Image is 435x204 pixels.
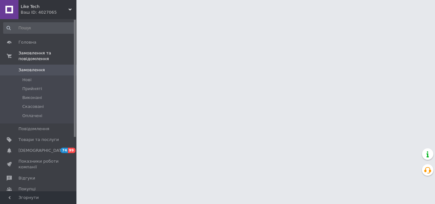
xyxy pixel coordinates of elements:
span: 74 [61,148,68,153]
span: Покупці [18,186,36,192]
span: Замовлення [18,67,45,73]
span: [DEMOGRAPHIC_DATA] [18,148,66,153]
span: Відгуки [18,175,35,181]
span: Повідомлення [18,126,49,132]
span: Замовлення та повідомлення [18,50,76,62]
span: Нові [22,77,32,83]
span: Скасовані [22,104,44,109]
span: Показники роботи компанії [18,158,59,170]
span: Виконані [22,95,42,101]
div: Ваш ID: 4027065 [21,10,76,15]
span: 99 [68,148,75,153]
span: Товари та послуги [18,137,59,143]
span: Оплачені [22,113,42,119]
span: Like Tech [21,4,68,10]
span: Головна [18,39,36,45]
span: Прийняті [22,86,42,92]
input: Пошук [3,22,75,34]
